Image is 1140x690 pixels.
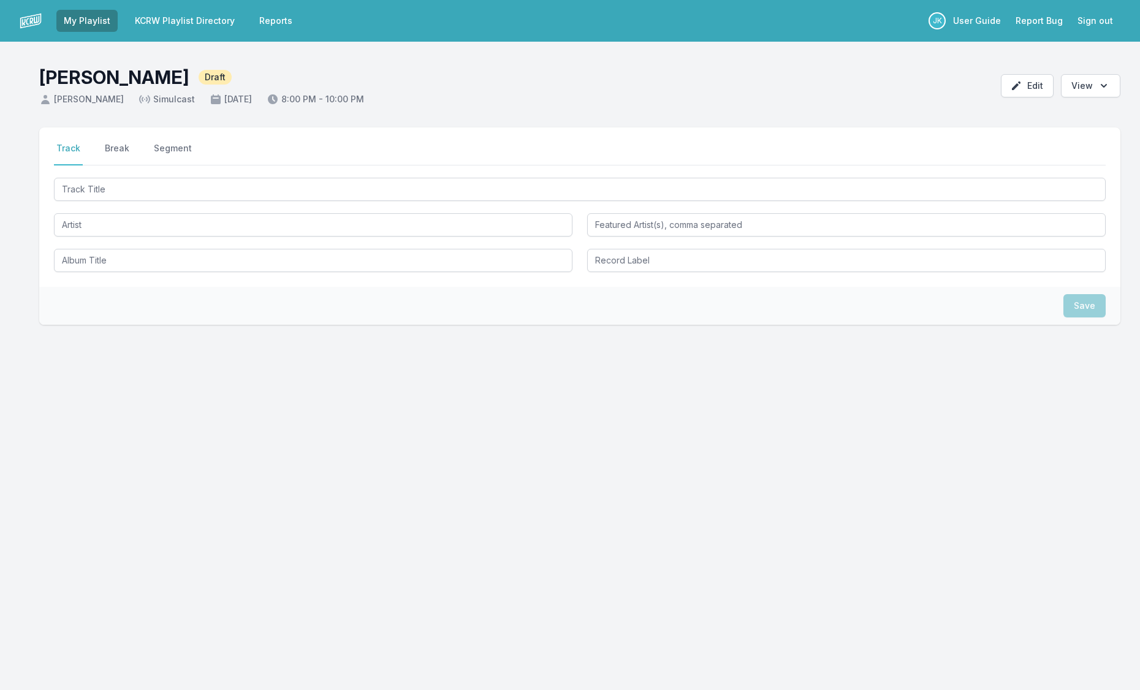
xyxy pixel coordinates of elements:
[199,70,232,85] span: Draft
[151,142,194,165] button: Segment
[54,178,1106,201] input: Track Title
[1070,10,1120,32] button: Sign out
[1061,74,1120,97] button: Open options
[587,213,1106,237] input: Featured Artist(s), comma separated
[1063,294,1106,317] button: Save
[39,93,124,105] span: [PERSON_NAME]
[102,142,132,165] button: Break
[139,93,195,105] span: Simulcast
[20,10,42,32] img: logo-white-87cec1fa9cbef997252546196dc51331.png
[587,249,1106,272] input: Record Label
[127,10,242,32] a: KCRW Playlist Directory
[54,142,83,165] button: Track
[1008,10,1070,32] a: Report Bug
[252,10,300,32] a: Reports
[267,93,364,105] span: 8:00 PM - 10:00 PM
[946,10,1008,32] a: User Guide
[56,10,118,32] a: My Playlist
[210,93,252,105] span: [DATE]
[54,213,572,237] input: Artist
[39,66,189,88] h1: [PERSON_NAME]
[929,12,946,29] p: Jason Kramer
[1001,74,1054,97] button: Edit
[54,249,572,272] input: Album Title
